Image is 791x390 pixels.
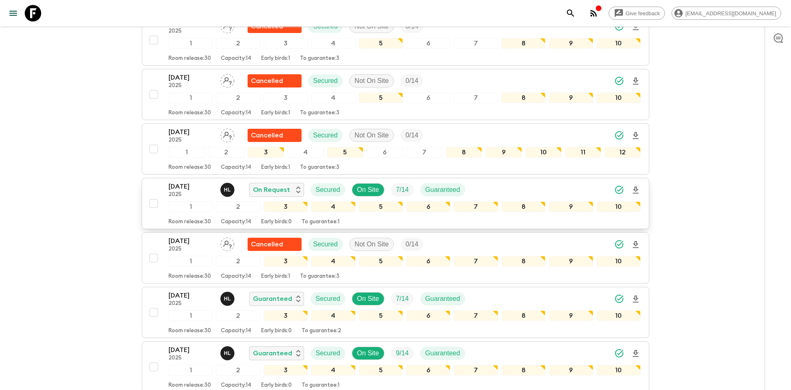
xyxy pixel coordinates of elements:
[264,92,308,103] div: 3
[311,310,355,321] div: 4
[400,74,423,87] div: Trip Fill
[220,22,234,28] span: Assign pack leader
[261,328,292,334] p: Early birds: 0
[288,147,324,158] div: 4
[220,292,236,306] button: HL
[168,92,213,103] div: 1
[316,294,340,304] p: Secured
[311,38,355,49] div: 4
[261,219,292,225] p: Early birds: 0
[501,365,545,376] div: 8
[405,130,418,140] p: 0 / 14
[216,310,260,321] div: 2
[220,294,236,301] span: Hoang Le Ngoc
[311,292,345,305] div: Secured
[597,310,641,321] div: 10
[248,20,302,33] div: Flash Pack cancellation
[454,310,498,321] div: 7
[251,21,283,31] p: Cancelled
[168,73,214,83] p: [DATE]
[565,147,601,158] div: 11
[168,191,214,198] p: 2025
[614,239,624,249] svg: Synced Successfully
[549,201,593,212] div: 9
[631,22,641,32] svg: Download Onboarding
[300,55,339,62] p: To guarantee: 3
[264,201,308,212] div: 3
[313,130,338,140] p: Secured
[405,76,418,86] p: 0 / 14
[311,256,355,267] div: 4
[357,294,379,304] p: On Site
[302,219,339,225] p: To guarantee: 1
[485,147,522,158] div: 9
[391,292,414,305] div: Trip Fill
[221,273,251,280] p: Capacity: 14
[221,382,251,389] p: Capacity: 14
[501,92,545,103] div: 8
[302,382,339,389] p: To guarantee: 1
[142,14,649,66] button: [DATE]2025Assign pack leaderFlash Pack cancellationSecuredNot On SiteTrip Fill12345678910Room rel...
[349,238,394,251] div: Not On Site
[406,365,450,376] div: 6
[405,21,418,31] p: 0 / 14
[349,74,394,87] div: Not On Site
[614,76,624,86] svg: Synced Successfully
[221,110,251,116] p: Capacity: 14
[221,164,251,171] p: Capacity: 14
[391,347,414,360] div: Trip Fill
[168,182,214,191] p: [DATE]
[454,38,498,49] div: 7
[5,5,21,21] button: menu
[168,355,214,362] p: 2025
[168,300,214,307] p: 2025
[313,21,338,31] p: Secured
[614,348,624,358] svg: Synced Successfully
[168,246,214,253] p: 2025
[311,201,355,212] div: 4
[549,38,593,49] div: 9
[359,92,403,103] div: 5
[357,185,379,195] p: On Site
[221,219,251,225] p: Capacity: 14
[597,38,641,49] div: 10
[425,185,460,195] p: Guaranteed
[549,310,593,321] div: 9
[142,232,649,284] button: [DATE]2025Assign pack leaderFlash Pack cancellationSecuredNot On SiteTrip Fill12345678910Room rel...
[562,5,579,21] button: search adventures
[168,83,214,89] p: 2025
[400,238,423,251] div: Trip Fill
[391,183,414,196] div: Trip Fill
[396,294,409,304] p: 7 / 14
[300,164,339,171] p: To guarantee: 3
[261,273,290,280] p: Early birds: 1
[327,147,363,158] div: 5
[359,256,403,267] div: 5
[525,147,562,158] div: 10
[359,38,403,49] div: 5
[316,185,340,195] p: Secured
[405,239,418,249] p: 0 / 14
[221,55,251,62] p: Capacity: 14
[248,74,302,87] div: Flash Pack cancellation
[367,147,403,158] div: 6
[168,127,214,137] p: [DATE]
[352,347,384,360] div: On Site
[549,365,593,376] div: 9
[311,347,345,360] div: Secured
[216,201,260,212] div: 2
[251,130,283,140] p: Cancelled
[168,164,211,171] p: Room release: 30
[406,38,450,49] div: 6
[614,185,624,195] svg: Synced Successfully
[168,256,213,267] div: 1
[142,178,649,229] button: [DATE]2025Hoang Le NgocOn RequestSecuredOn SiteTrip FillGuaranteed12345678910Room release:30Capac...
[597,201,641,212] div: 10
[597,365,641,376] div: 10
[359,201,403,212] div: 5
[349,129,394,142] div: Not On Site
[251,76,283,86] p: Cancelled
[248,238,302,251] div: Flash Pack cancellation
[261,55,290,62] p: Early birds: 1
[549,92,593,103] div: 9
